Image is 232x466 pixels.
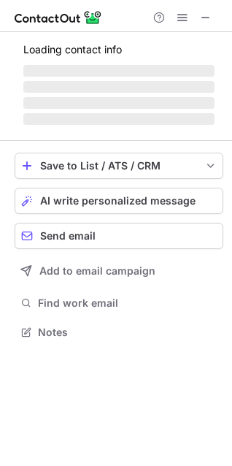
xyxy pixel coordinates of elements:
div: Save to List / ATS / CRM [40,160,198,172]
button: save-profile-one-click [15,153,223,179]
button: Notes [15,322,223,343]
p: Loading contact info [23,44,214,56]
span: ‌ [23,113,214,125]
span: ‌ [23,97,214,109]
span: ‌ [23,81,214,93]
button: Find work email [15,293,223,313]
img: ContactOut v5.3.10 [15,9,102,26]
span: Notes [38,326,217,339]
button: Send email [15,223,223,249]
span: AI write personalized message [40,195,196,207]
span: Add to email campaign [39,265,155,277]
button: AI write personalized message [15,188,223,214]
span: ‌ [23,65,214,77]
span: Find work email [38,297,217,310]
span: Send email [40,230,96,242]
button: Add to email campaign [15,258,223,284]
